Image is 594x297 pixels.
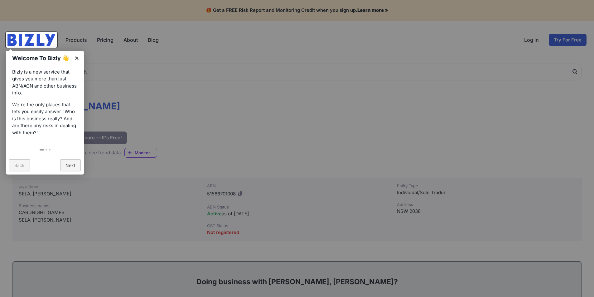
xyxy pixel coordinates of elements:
h1: Welcome To Bizly 👋 [12,54,71,62]
p: We're the only places that lets you easily answer “Who is this business really? And are there any... [12,101,78,137]
a: × [70,51,84,65]
a: Back [9,159,30,171]
a: Next [60,159,81,171]
p: Bizly is a new service that gives you more than just ABN/ACN and other business info. [12,69,78,97]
